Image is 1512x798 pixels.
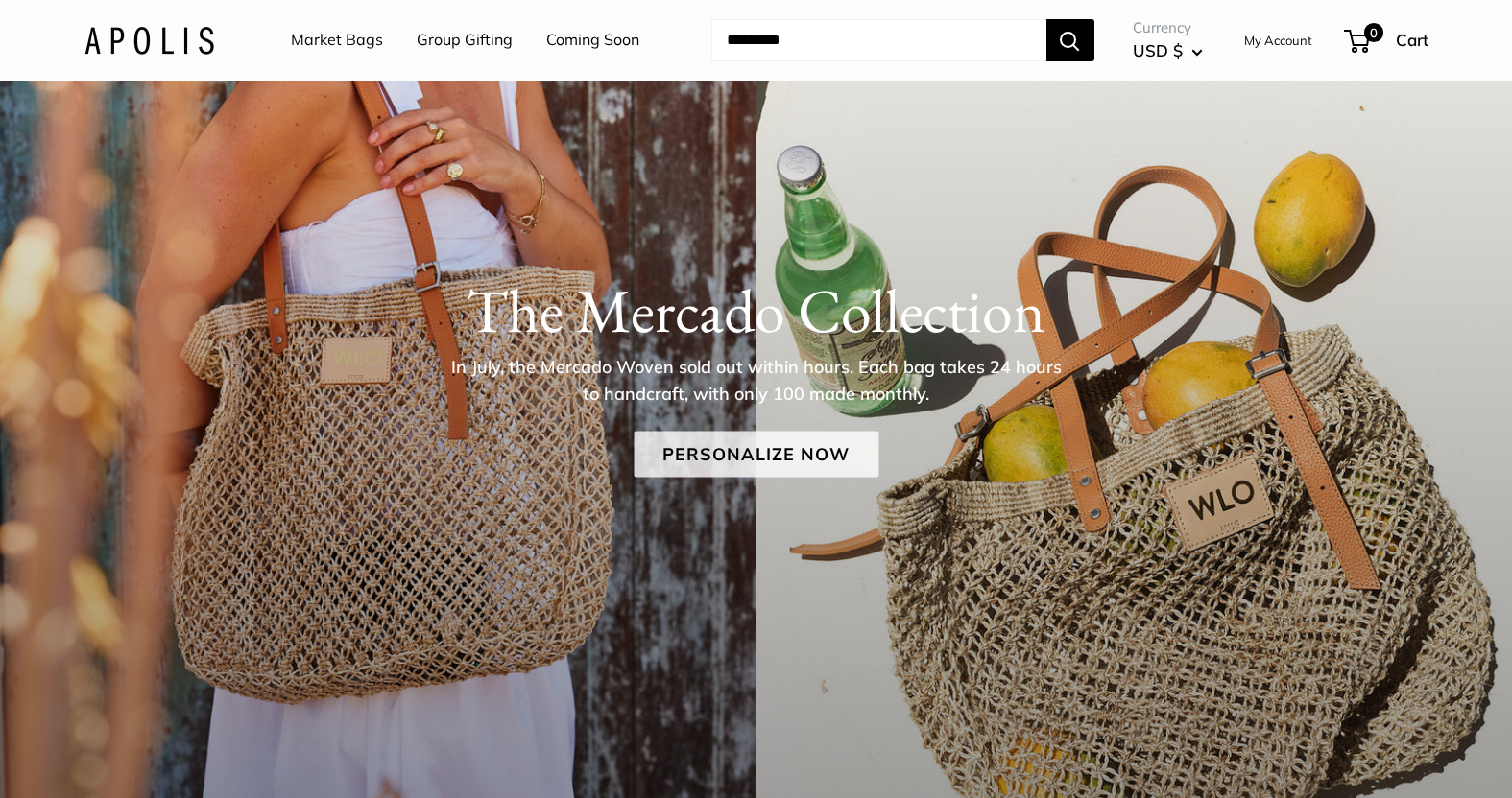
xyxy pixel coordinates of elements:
span: 0 [1363,23,1382,42]
span: Currency [1133,14,1203,41]
a: Market Bags [291,26,383,55]
span: USD $ [1133,40,1183,60]
a: 0 Cart [1346,25,1428,56]
button: Search [1046,19,1094,61]
a: Personalize Now [634,432,878,478]
h1: The Mercado Collection [84,274,1428,347]
a: Group Gifting [417,26,513,55]
img: Apolis [84,26,214,54]
a: Coming Soon [546,26,639,55]
button: USD $ [1133,35,1203,66]
span: Cart [1396,30,1428,50]
p: In July, the Mercado Woven sold out within hours. Each bag takes 24 hours to handcraft, with only... [444,354,1068,408]
a: My Account [1244,29,1312,52]
input: Search... [711,19,1046,61]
